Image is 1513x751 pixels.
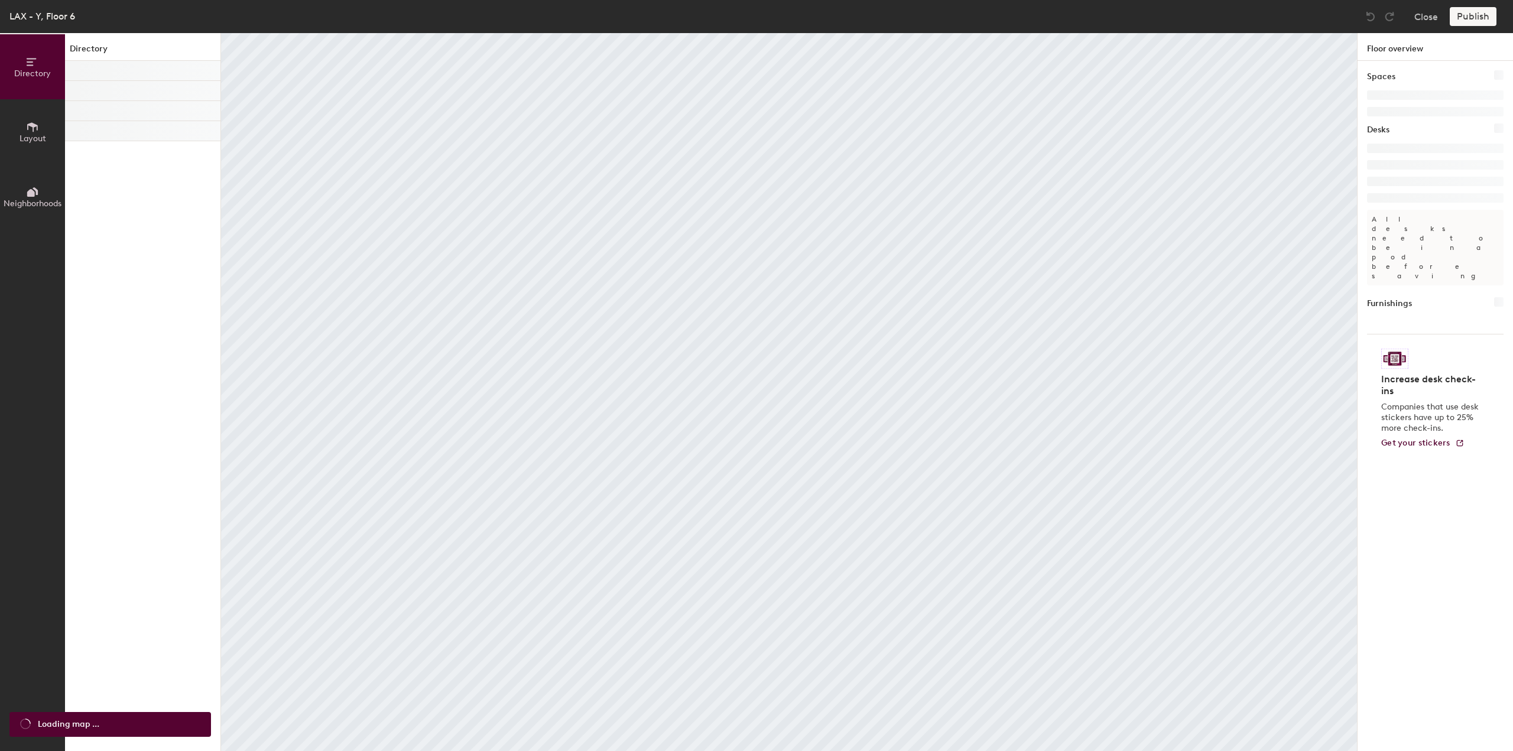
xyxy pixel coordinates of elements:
[221,33,1357,751] canvas: Map
[1367,297,1412,310] h1: Furnishings
[1384,11,1395,22] img: Redo
[4,199,61,209] span: Neighborhoods
[1381,438,1465,448] a: Get your stickers
[9,9,75,24] div: LAX - Y, Floor 6
[1381,402,1482,434] p: Companies that use desk stickers have up to 25% more check-ins.
[1414,7,1438,26] button: Close
[65,43,220,61] h1: Directory
[38,718,99,731] span: Loading map ...
[1381,373,1482,397] h4: Increase desk check-ins
[1381,438,1450,448] span: Get your stickers
[1367,70,1395,83] h1: Spaces
[1381,349,1408,369] img: Sticker logo
[1367,123,1389,136] h1: Desks
[1365,11,1376,22] img: Undo
[20,134,46,144] span: Layout
[14,69,51,79] span: Directory
[1367,210,1504,285] p: All desks need to be in a pod before saving
[1358,33,1513,61] h1: Floor overview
